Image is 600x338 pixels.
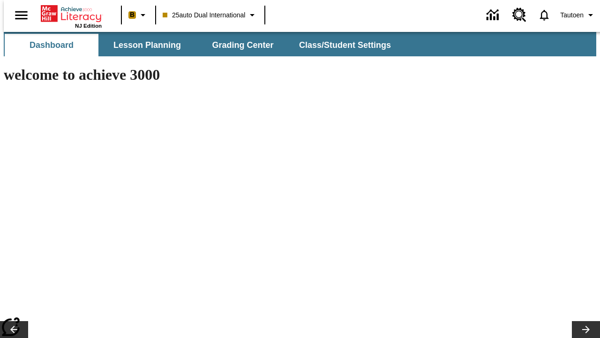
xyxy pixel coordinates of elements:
button: Lesson carousel, Next [572,321,600,338]
button: Open side menu [7,1,35,29]
h1: welcome to achieve 3000 [4,66,409,84]
button: Profile/Settings [556,7,600,23]
span: NJ Edition [75,23,102,29]
button: Grading Center [196,34,290,56]
div: SubNavbar [4,34,399,56]
span: Tautoen [560,10,584,20]
span: Lesson Planning [113,40,181,51]
span: Class/Student Settings [299,40,391,51]
a: Notifications [532,3,556,27]
a: Home [41,4,102,23]
div: Home [41,3,102,29]
button: Lesson Planning [100,34,194,56]
a: Resource Center, Will open in new tab [507,2,532,28]
span: B [130,9,135,21]
span: Dashboard [30,40,74,51]
div: SubNavbar [4,32,596,56]
span: Grading Center [212,40,273,51]
span: 25auto Dual International [163,10,245,20]
a: Data Center [481,2,507,28]
button: Class: 25auto Dual International, Select your class [159,7,262,23]
button: Boost Class color is peach. Change class color [125,7,152,23]
button: Dashboard [5,34,98,56]
button: Class/Student Settings [292,34,398,56]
